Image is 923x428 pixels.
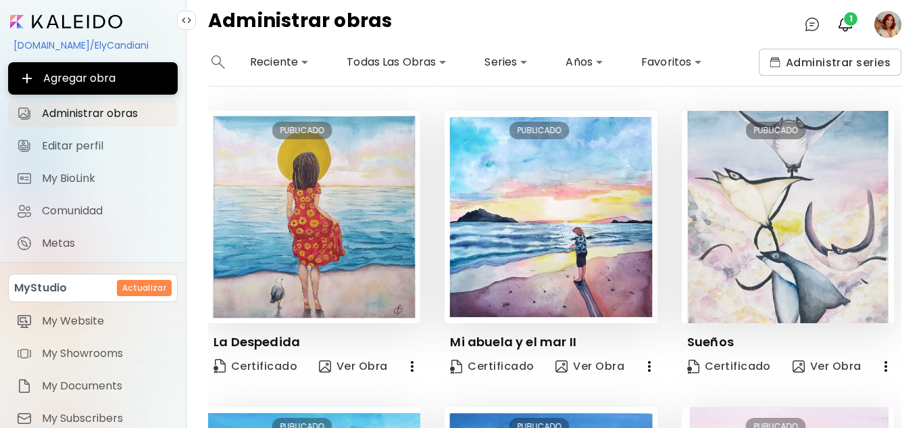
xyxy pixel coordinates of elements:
[272,122,332,139] div: PUBLICADO
[450,360,462,374] img: Certificate
[208,11,393,38] h4: Administrar obras
[770,57,780,68] img: collections
[445,111,657,323] img: thumbnail
[16,235,32,252] img: Metas icon
[16,378,32,394] img: item
[42,107,170,120] span: Administrar obras
[636,51,707,73] div: Favoritos
[42,379,170,393] span: My Documents
[687,360,699,374] img: Certificate
[42,314,170,328] span: My Website
[16,203,32,219] img: Comunidad icon
[42,204,170,218] span: Comunidad
[8,308,178,335] a: itemMy Website
[214,358,297,376] span: Certificado
[837,16,853,32] img: bellIcon
[42,172,170,185] span: My BioLink
[208,353,303,380] a: CertificateCertificado
[16,138,32,154] img: Editar perfil icon
[341,51,452,73] div: Todas Las Obras
[844,12,857,26] span: 1
[245,51,314,73] div: Reciente
[8,340,178,367] a: itemMy Showrooms
[319,358,388,375] span: Ver Obra
[8,373,178,400] a: itemMy Documents
[793,359,862,374] span: Ver Obra
[560,51,609,73] div: Años
[804,16,820,32] img: chatIcon
[16,170,32,187] img: My BioLink icon
[319,360,331,373] img: view-art
[214,334,300,350] p: La Despedida
[8,230,178,257] a: completeMetas iconMetas
[682,353,776,380] a: CertificateCertificado
[834,13,857,36] button: bellIcon1
[555,360,568,373] img: view-art
[42,412,170,425] span: My Subscribers
[793,360,805,373] img: view-art
[8,133,178,160] a: Editar perfil iconEditar perfil
[479,51,533,73] div: Series
[8,34,178,57] div: [DOMAIN_NAME]/ElyCandiani
[211,55,225,69] img: search
[14,280,67,296] p: MyStudio
[208,49,228,76] button: search
[16,313,32,329] img: item
[787,353,867,380] button: view-artVer Obra
[208,111,420,323] img: thumbnail
[770,55,891,70] span: Administrar series
[16,105,32,122] img: Administrar obras icon
[687,334,734,350] p: Sueños
[445,353,539,380] a: CertificateCertificado
[19,70,167,87] span: Agregar obra
[8,197,178,224] a: Comunidad iconComunidad
[42,237,170,250] span: Metas
[42,139,170,153] span: Editar perfil
[555,359,624,374] span: Ver Obra
[8,62,178,95] button: Agregar obra
[450,359,534,374] span: Certificado
[687,359,771,374] span: Certificado
[16,410,32,427] img: item
[450,334,576,350] p: Mi abuela y el mar II
[181,15,192,26] img: collapse
[8,100,178,127] a: Administrar obras iconAdministrar obras
[314,353,393,380] button: view-artVer Obra
[759,49,901,76] button: collectionsAdministrar series
[682,111,894,323] img: thumbnail
[214,359,226,373] img: Certificate
[42,347,170,360] span: My Showrooms
[746,122,806,139] div: PUBLICADO
[8,165,178,192] a: completeMy BioLink iconMy BioLink
[122,282,166,294] h6: Actualizar
[16,346,32,362] img: item
[509,122,569,139] div: PUBLICADO
[550,353,630,380] button: view-artVer Obra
